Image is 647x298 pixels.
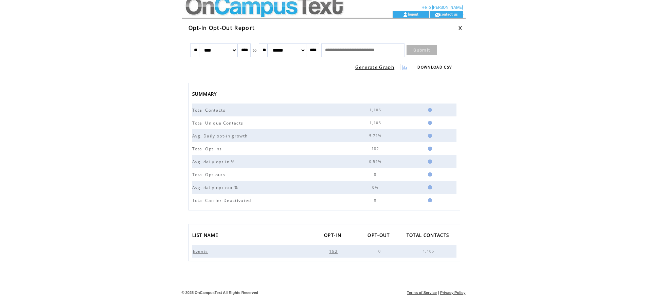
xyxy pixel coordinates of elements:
[192,133,250,139] span: Avg. Daily opt-in growth
[440,291,466,295] a: Privacy Policy
[192,146,224,152] span: Total Opt-ins
[367,230,391,242] span: OPT-OUT
[370,120,383,125] span: 1,105
[192,107,228,113] span: Total Contacts
[378,249,382,254] span: 0
[426,134,432,138] img: help.gif
[435,12,440,17] img: contact_us_icon.gif
[426,121,432,125] img: help.gif
[426,198,432,202] img: help.gif
[192,89,219,100] span: SUMMARY
[407,230,451,242] span: TOTAL CONTACTS
[440,12,458,16] a: contact us
[192,159,237,165] span: Avg. daily opt-in %
[421,5,463,10] span: Hello [PERSON_NAME]
[374,172,378,177] span: 0
[426,147,432,151] img: help.gif
[192,172,227,178] span: Total Opt-outs
[370,108,383,112] span: 1,105
[192,230,222,242] a: LIST NAME
[193,248,210,254] span: Events
[355,64,395,70] a: Generate Graph
[324,230,345,242] a: OPT-IN
[182,291,258,295] span: © 2025 OnCampusText All Rights Reserved
[324,230,343,242] span: OPT-IN
[407,230,453,242] a: TOTAL CONTACTS
[192,120,245,126] span: Total Unique Contacts
[372,146,381,151] span: 182
[192,248,211,253] a: Events
[426,108,432,112] img: help.gif
[192,198,253,203] span: Total Carrier Deactivated
[417,65,452,70] a: DOWNLOAD CSV
[408,12,418,16] a: logout
[369,159,383,164] span: 0.51%
[426,185,432,189] img: help.gif
[403,12,408,17] img: account_icon.gif
[407,291,437,295] a: Terms of Service
[374,198,378,203] span: 0
[253,48,257,53] span: to
[407,45,437,55] a: Submit
[426,172,432,176] img: help.gif
[329,248,339,254] span: 182
[188,24,255,32] span: Opt-In Opt-Out Report
[367,230,393,242] a: OPT-OUT
[423,249,436,254] span: 1,105
[192,230,220,242] span: LIST NAME
[438,291,439,295] span: |
[372,185,380,190] span: 0%
[369,133,383,138] span: 5.71%
[426,160,432,164] img: help.gif
[192,185,240,190] span: Avg. daily opt-out %
[328,248,340,253] a: 182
